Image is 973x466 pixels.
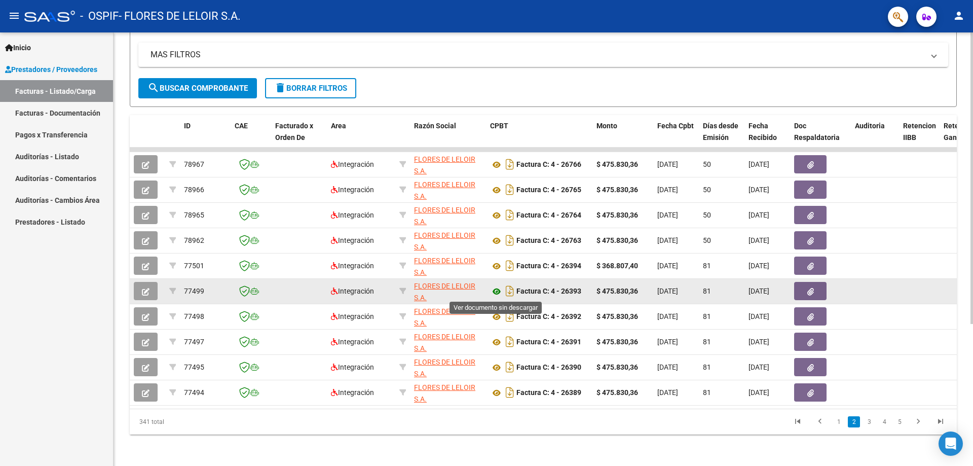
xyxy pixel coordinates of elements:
[516,237,581,245] strong: Factura C: 4 - 26763
[486,115,592,160] datatable-header-cell: CPBT
[331,122,346,130] span: Area
[327,115,395,160] datatable-header-cell: Area
[503,384,516,401] i: Descargar documento
[414,307,475,327] span: FLORES DE LELOIR S.A.
[331,338,374,346] span: Integración
[703,236,711,244] span: 50
[503,258,516,274] i: Descargar documento
[953,10,965,22] mat-icon: person
[831,413,846,431] li: page 1
[414,306,482,327] div: 30714508144
[414,257,475,276] span: FLORES DE LELOIR S.A.
[516,211,581,220] strong: Factura C: 4 - 26764
[274,84,347,93] span: Borrar Filtros
[516,338,581,346] strong: Factura C: 4 - 26391
[414,280,482,302] div: 30714508144
[414,154,482,175] div: 30714508144
[596,122,617,130] span: Monto
[846,413,862,431] li: page 2
[184,338,204,346] span: 77497
[596,312,638,320] strong: $ 475.830,36
[749,287,769,295] span: [DATE]
[794,122,840,141] span: Doc Respaldatoria
[503,232,516,248] i: Descargar documento
[503,308,516,325] i: Descargar documento
[863,416,875,427] a: 3
[749,122,777,141] span: Fecha Recibido
[892,413,907,431] li: page 5
[596,211,638,219] strong: $ 475.830,36
[151,49,924,60] mat-panel-title: MAS FILTROS
[414,383,475,403] span: FLORES DE LELOIR S.A.
[275,122,313,141] span: Facturado x Orden De
[235,122,248,130] span: CAE
[596,287,638,295] strong: $ 475.830,36
[596,262,638,270] strong: $ 368.807,40
[331,312,374,320] span: Integración
[903,122,936,141] span: Retencion IIBB
[657,186,678,194] span: [DATE]
[414,331,482,352] div: 30714508144
[703,388,711,397] span: 81
[414,358,475,378] span: FLORES DE LELOIR S.A.
[184,262,204,270] span: 77501
[147,82,160,94] mat-icon: search
[749,338,769,346] span: [DATE]
[749,262,769,270] span: [DATE]
[180,115,231,160] datatable-header-cell: ID
[877,413,892,431] li: page 4
[231,115,271,160] datatable-header-cell: CAE
[749,363,769,371] span: [DATE]
[503,156,516,172] i: Descargar documento
[893,416,906,427] a: 5
[503,207,516,223] i: Descargar documento
[909,416,928,427] a: go to next page
[749,388,769,397] span: [DATE]
[265,78,356,98] button: Borrar Filtros
[490,122,508,130] span: CPBT
[331,287,374,295] span: Integración
[184,363,204,371] span: 77495
[414,230,482,251] div: 30714508144
[414,155,475,175] span: FLORES DE LELOIR S.A.
[855,122,885,130] span: Auditoria
[184,186,204,194] span: 78966
[749,186,769,194] span: [DATE]
[184,287,204,295] span: 77499
[749,160,769,168] span: [DATE]
[657,160,678,168] span: [DATE]
[657,312,678,320] span: [DATE]
[184,236,204,244] span: 78962
[699,115,744,160] datatable-header-cell: Días desde Emisión
[503,334,516,350] i: Descargar documento
[184,122,191,130] span: ID
[414,231,475,251] span: FLORES DE LELOIR S.A.
[414,179,482,200] div: 30714508144
[130,409,293,435] div: 341 total
[5,64,97,75] span: Prestadores / Proveedores
[657,236,678,244] span: [DATE]
[503,359,516,375] i: Descargar documento
[274,82,286,94] mat-icon: delete
[184,388,204,397] span: 77494
[931,416,950,427] a: go to last page
[878,416,890,427] a: 4
[833,416,845,427] a: 1
[703,312,711,320] span: 81
[516,364,581,372] strong: Factura C: 4 - 26390
[653,115,699,160] datatable-header-cell: Fecha Cpbt
[657,287,678,295] span: [DATE]
[184,160,204,168] span: 78967
[184,211,204,219] span: 78965
[703,363,711,371] span: 81
[596,160,638,168] strong: $ 475.830,36
[516,262,581,270] strong: Factura C: 4 - 26394
[147,84,248,93] span: Buscar Comprobante
[596,363,638,371] strong: $ 475.830,36
[703,160,711,168] span: 50
[516,313,581,321] strong: Factura C: 4 - 26392
[596,388,638,397] strong: $ 475.830,36
[596,236,638,244] strong: $ 475.830,36
[516,288,581,296] strong: Factura C: 4 - 26393
[414,282,475,302] span: FLORES DE LELOIR S.A.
